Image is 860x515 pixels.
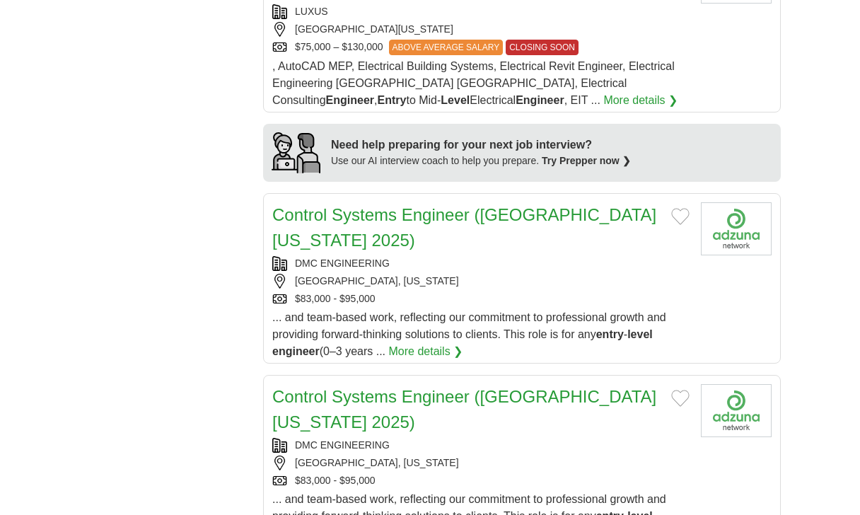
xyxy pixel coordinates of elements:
[389,40,504,55] span: ABOVE AVERAGE SALARY
[378,94,407,106] strong: Entry
[272,473,690,488] div: $83,000 - $95,000
[272,387,656,432] a: Control Systems Engineer ([GEOGRAPHIC_DATA][US_STATE] 2025)
[701,384,772,437] img: Company logo
[272,291,690,306] div: $83,000 - $95,000
[441,94,470,106] strong: Level
[272,438,690,453] div: DMC ENGINEERING
[596,328,624,340] strong: entry
[272,274,690,289] div: [GEOGRAPHIC_DATA], [US_STATE]
[389,343,463,360] a: More details ❯
[272,345,320,357] strong: engineer
[331,137,631,154] div: Need help preparing for your next job interview?
[671,208,690,225] button: Add to favorite jobs
[516,94,564,106] strong: Engineer
[272,256,690,271] div: DMC ENGINEERING
[272,456,690,470] div: [GEOGRAPHIC_DATA], [US_STATE]
[701,202,772,255] img: Company logo
[272,311,666,357] span: ... and team-based work, reflecting our commitment to professional growth and providing forward-t...
[506,40,579,55] span: CLOSING SOON
[331,154,631,168] div: Use our AI interview coach to help you prepare.
[671,390,690,407] button: Add to favorite jobs
[272,60,675,106] span: , AutoCAD MEP, Electrical Building Systems, Electrical Revit Engineer, Electrical Engineering [GE...
[542,155,631,166] a: Try Prepper now ❯
[272,4,690,19] div: LUXUS
[627,328,653,340] strong: level
[326,94,374,106] strong: Engineer
[272,205,656,250] a: Control Systems Engineer ([GEOGRAPHIC_DATA][US_STATE] 2025)
[272,40,690,55] div: $75,000 – $130,000
[272,22,690,37] div: [GEOGRAPHIC_DATA][US_STATE]
[603,92,678,109] a: More details ❯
